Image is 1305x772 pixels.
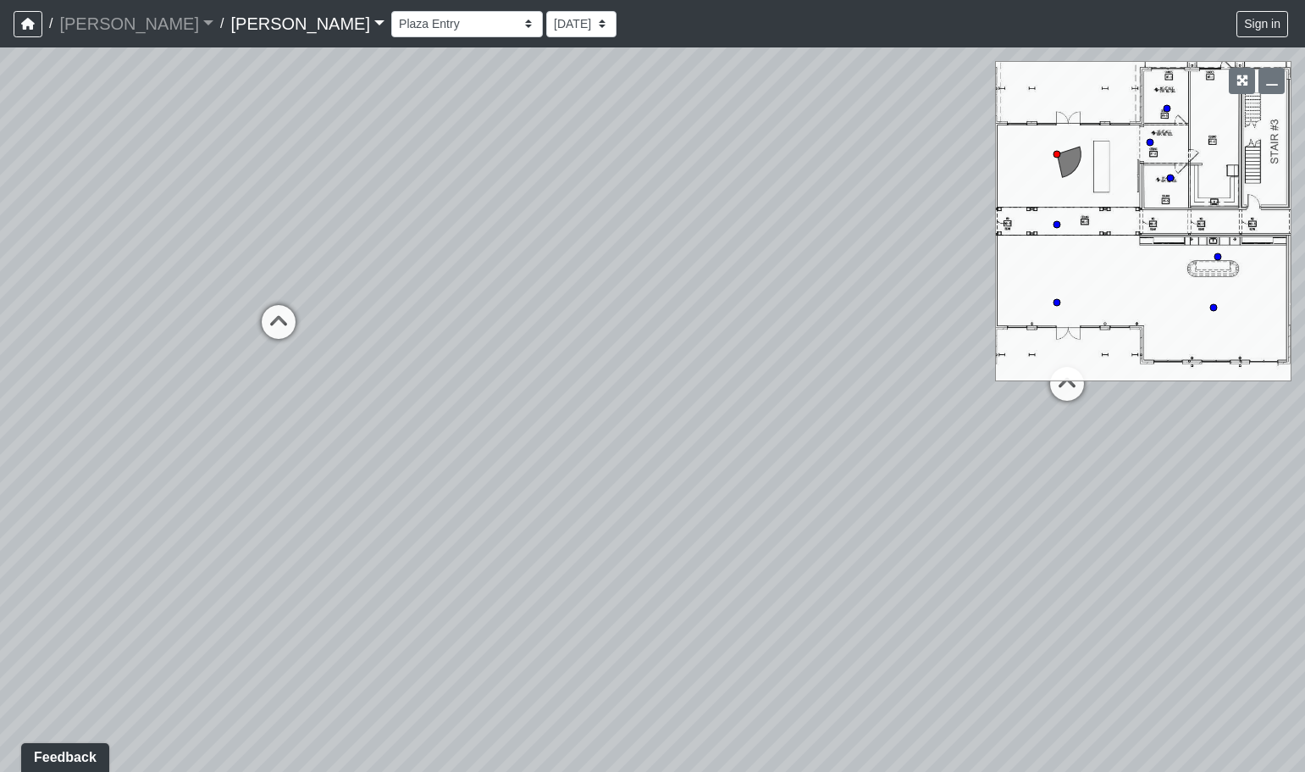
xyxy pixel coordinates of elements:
button: Sign in [1236,11,1288,37]
a: [PERSON_NAME] [59,7,213,41]
iframe: Ybug feedback widget [13,738,113,772]
span: / [213,7,230,41]
a: [PERSON_NAME] [230,7,384,41]
span: / [42,7,59,41]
